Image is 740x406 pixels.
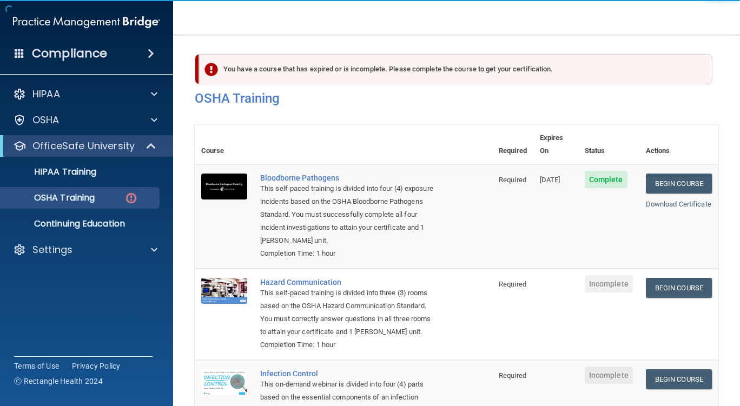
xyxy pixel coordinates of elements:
span: Incomplete [585,367,633,384]
a: Settings [13,243,157,256]
p: Settings [32,243,72,256]
a: Begin Course [646,369,712,389]
div: Completion Time: 1 hour [260,247,438,260]
a: OfficeSafe University [13,139,157,152]
a: HIPAA [13,88,157,101]
p: HIPAA Training [7,167,96,177]
div: Completion Time: 1 hour [260,338,438,351]
th: Expires On [533,125,578,164]
div: This self-paced training is divided into four (4) exposure incidents based on the OSHA Bloodborne... [260,182,438,247]
img: danger-circle.6113f641.png [124,191,138,205]
p: OSHA [32,114,60,127]
span: Required [499,176,526,184]
span: Incomplete [585,275,633,292]
h4: Compliance [32,46,107,61]
p: OSHA Training [7,192,95,203]
img: exclamation-circle-solid-danger.72ef9ffc.png [204,63,218,76]
h4: OSHA Training [195,91,718,106]
span: Complete [585,171,627,188]
a: Bloodborne Pathogens [260,174,438,182]
span: Ⓒ Rectangle Health 2024 [14,376,103,387]
th: Course [195,125,254,164]
span: Required [499,280,526,288]
div: This self-paced training is divided into three (3) rooms based on the OSHA Hazard Communication S... [260,287,438,338]
p: HIPAA [32,88,60,101]
a: Begin Course [646,174,712,194]
img: PMB logo [13,11,160,33]
th: Actions [639,125,718,164]
span: Required [499,371,526,380]
p: Continuing Education [7,218,155,229]
a: Download Certificate [646,200,711,208]
a: Hazard Communication [260,278,438,287]
a: OSHA [13,114,157,127]
div: You have a course that has expired or is incomplete. Please complete the course to get your certi... [199,54,712,84]
a: Begin Course [646,278,712,298]
p: OfficeSafe University [32,139,135,152]
th: Required [492,125,533,164]
th: Status [578,125,639,164]
a: Infection Control [260,369,438,378]
a: Privacy Policy [72,361,121,371]
a: Terms of Use [14,361,59,371]
span: [DATE] [540,176,560,184]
